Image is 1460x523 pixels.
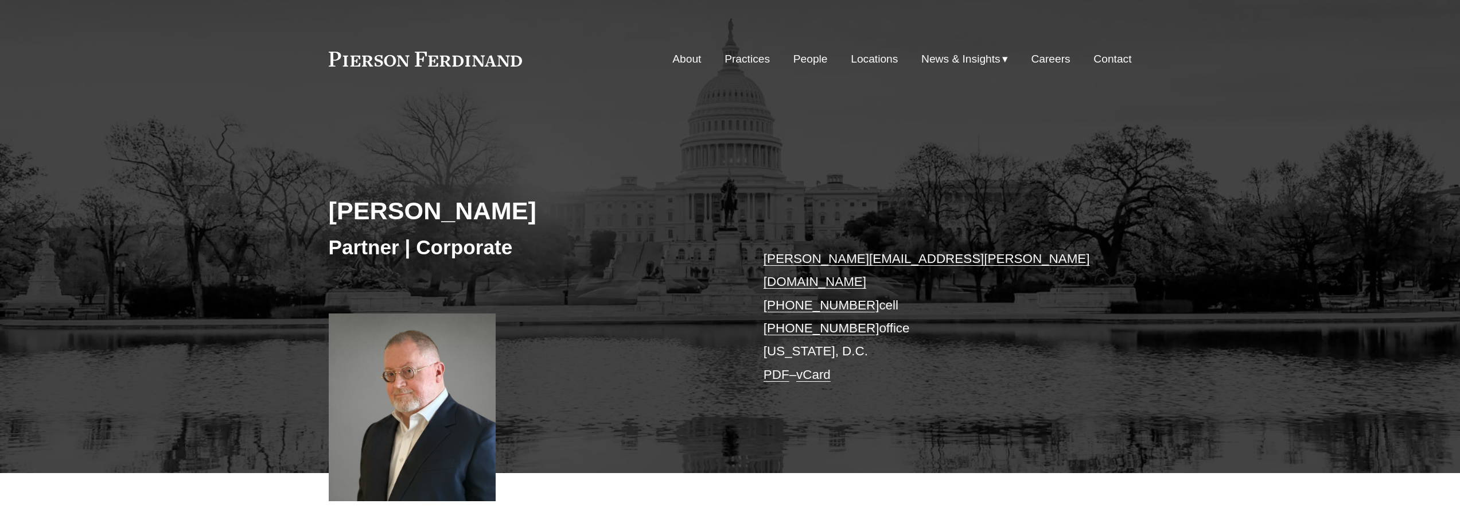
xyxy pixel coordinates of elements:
[793,48,828,70] a: People
[672,48,701,70] a: About
[764,251,1090,289] a: [PERSON_NAME][EMAIL_ADDRESS][PERSON_NAME][DOMAIN_NAME]
[921,48,1008,70] a: folder dropdown
[921,49,1000,69] span: News & Insights
[329,196,730,226] h2: [PERSON_NAME]
[764,321,879,335] a: [PHONE_NUMBER]
[725,48,770,70] a: Practices
[1093,48,1131,70] a: Contact
[764,298,879,312] a: [PHONE_NUMBER]
[796,367,831,382] a: vCard
[764,247,1098,386] p: cell office [US_STATE], D.C. –
[851,48,898,70] a: Locations
[764,367,789,382] a: PDF
[1031,48,1070,70] a: Careers
[329,235,730,260] h3: Partner | Corporate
